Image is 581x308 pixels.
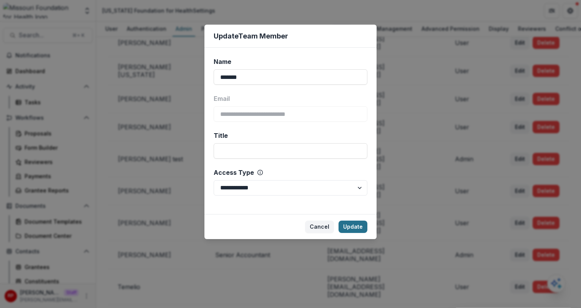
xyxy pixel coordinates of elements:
[204,25,377,48] header: Update Team Member
[214,94,230,103] span: Email
[214,168,254,177] span: Access Type
[214,57,231,66] span: Name
[305,221,334,233] button: Cancel
[214,131,228,140] span: Title
[339,221,367,233] button: Update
